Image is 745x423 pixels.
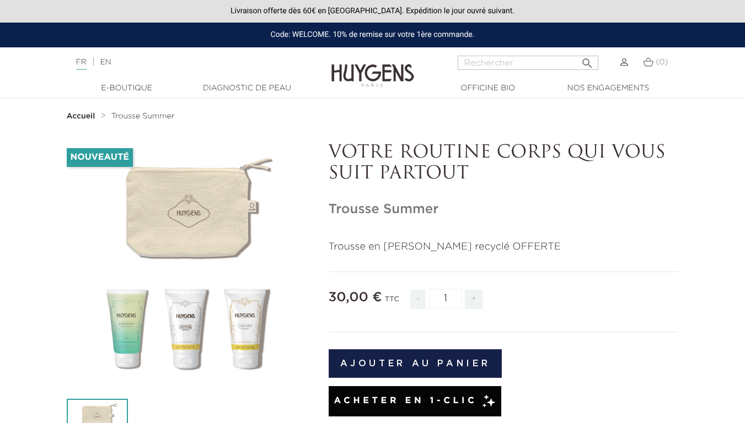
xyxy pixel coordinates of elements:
[192,83,302,94] a: Diagnostic de peau
[458,56,598,70] input: Rechercher
[67,112,98,121] a: Accueil
[433,83,543,94] a: Officine Bio
[410,290,426,309] span: -
[429,289,462,308] input: Quantité
[76,58,87,70] a: FR
[329,349,502,378] button: Ajouter au panier
[465,290,483,309] span: +
[331,46,414,89] img: Huygens
[71,56,302,69] div: |
[67,148,133,167] li: Nouveauté
[111,112,175,120] span: Trousse Summer
[67,112,95,120] strong: Accueil
[72,83,182,94] a: E-Boutique
[581,53,594,67] i: 
[100,58,111,66] a: EN
[553,83,663,94] a: Nos engagements
[329,202,679,218] h1: Trousse Summer
[329,291,382,304] span: 30,00 €
[385,288,399,317] div: TTC
[111,112,175,121] a: Trousse Summer
[329,143,679,185] p: VOTRE ROUTINE CORPS QUI VOUS SUIT PARTOUT
[577,52,597,67] button: 
[329,240,679,254] p: Trousse en [PERSON_NAME] recyclé OFFERTE
[656,58,668,66] span: (0)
